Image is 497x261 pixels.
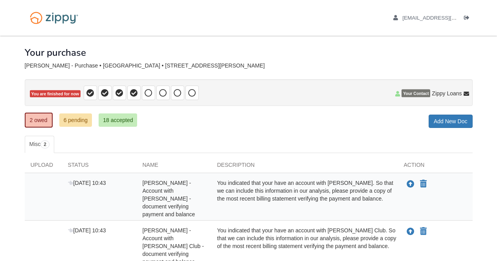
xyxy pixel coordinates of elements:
[419,179,427,189] button: Declare Vincent Samuels - Account with Kay - document verifying payment and balance not applicable
[25,8,83,28] img: Logo
[211,161,398,173] div: Description
[40,141,50,148] span: 2
[406,179,415,189] button: Upload Vincent Samuels - Account with Kay - document verifying payment and balance
[25,161,62,173] div: Upload
[30,90,81,98] span: You are finished for now
[25,62,473,69] div: [PERSON_NAME] - Purchase • [GEOGRAPHIC_DATA] • [STREET_ADDRESS][PERSON_NAME]
[402,15,492,21] span: junkboxbysam@gmail.com
[402,89,430,97] span: Your Contact
[406,226,415,237] button: Upload Vincent Samuels - Account with Sam Club - document verifying payment and balance
[143,180,195,217] span: [PERSON_NAME] - Account with [PERSON_NAME] - document verifying payment and balance
[429,115,473,128] a: Add New Doc
[25,47,86,58] h1: Your purchase
[25,113,53,128] a: 2 owed
[393,15,493,23] a: edit profile
[68,227,106,234] span: [DATE] 10:43
[62,161,137,173] div: Status
[137,161,211,173] div: Name
[25,136,54,153] a: Misc
[68,180,106,186] span: [DATE] 10:43
[59,113,92,127] a: 6 pending
[464,15,473,23] a: Log out
[211,179,398,218] div: You indicated that your have an account with [PERSON_NAME]. So that we can include this informati...
[419,227,427,236] button: Declare Vincent Samuels - Account with Sam Club - document verifying payment and balance not appl...
[398,161,473,173] div: Action
[432,89,462,97] span: Zippy Loans
[99,113,137,127] a: 18 accepted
